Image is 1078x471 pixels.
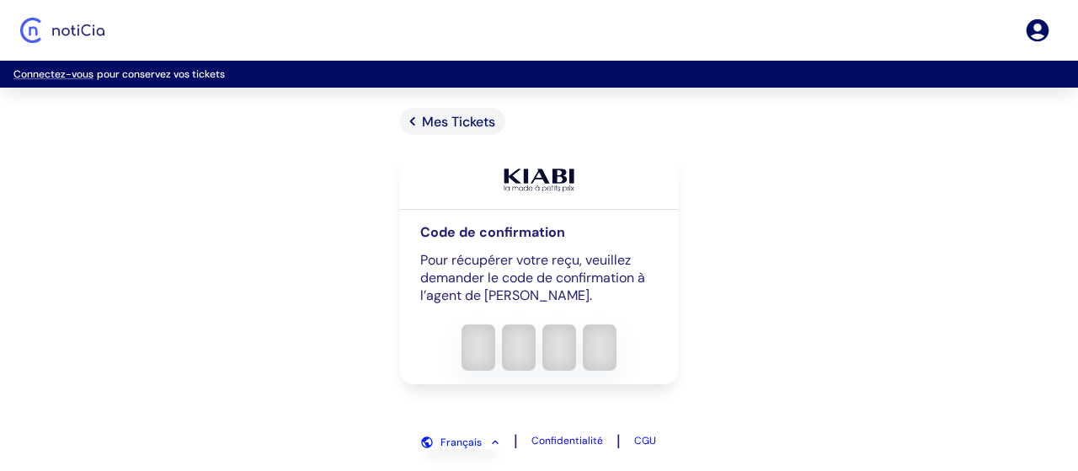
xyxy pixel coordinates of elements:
[634,434,656,447] a: CGU
[514,431,518,451] span: |
[531,434,603,447] a: Confidentialité
[420,324,658,371] input: verification input
[420,223,658,241] h4: Code de confirmation
[472,165,606,195] img: logo
[422,113,495,131] span: Mes Tickets
[616,431,621,451] span: |
[13,67,1065,81] p: pour conservez vos tickets
[420,251,658,304] p: Pour récupérer votre reçu, veuillez demander le code de confirmation à l’agent de [PERSON_NAME].
[13,67,93,81] a: Connectez-vous
[1024,17,1051,44] a: Se connecter
[20,18,104,43] img: Logo Noticia
[400,108,505,135] a: Mes Tickets
[422,436,500,449] button: Français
